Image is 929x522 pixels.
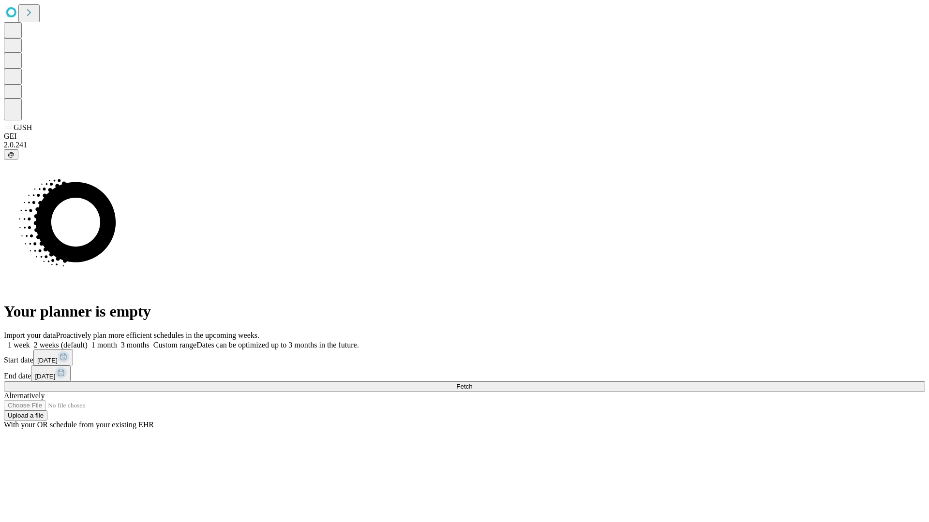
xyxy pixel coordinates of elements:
span: Alternatively [4,391,45,400]
span: Proactively plan more efficient schedules in the upcoming weeks. [56,331,259,339]
span: [DATE] [37,357,58,364]
span: Custom range [153,341,196,349]
div: End date [4,365,925,381]
button: Fetch [4,381,925,391]
div: 2.0.241 [4,141,925,149]
span: @ [8,151,15,158]
span: Fetch [456,383,472,390]
span: 1 week [8,341,30,349]
span: With your OR schedule from your existing EHR [4,420,154,429]
span: 3 months [121,341,150,349]
span: Dates can be optimized up to 3 months in the future. [196,341,359,349]
span: GJSH [14,123,32,131]
div: Start date [4,349,925,365]
button: [DATE] [33,349,73,365]
button: [DATE] [31,365,71,381]
span: Import your data [4,331,56,339]
span: 2 weeks (default) [34,341,88,349]
span: [DATE] [35,373,55,380]
button: @ [4,149,18,159]
div: GEI [4,132,925,141]
h1: Your planner is empty [4,303,925,320]
span: 1 month [91,341,117,349]
button: Upload a file [4,410,47,420]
